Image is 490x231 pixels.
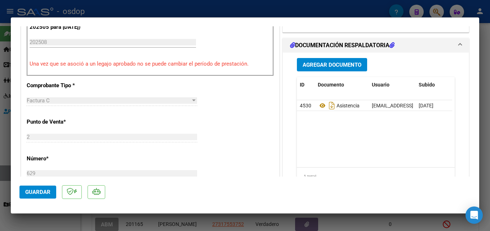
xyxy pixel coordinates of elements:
[290,41,395,50] h1: DOCUMENTACIÓN RESPALDATORIA
[369,77,416,93] datatable-header-cell: Usuario
[318,82,344,88] span: Documento
[297,77,315,93] datatable-header-cell: ID
[27,118,101,126] p: Punto de Venta
[318,103,360,108] span: Asistencia
[300,82,304,88] span: ID
[303,62,361,68] span: Agregar Documento
[297,168,455,186] div: 1 total
[452,77,488,93] datatable-header-cell: Acción
[419,82,435,88] span: Subido
[27,155,101,163] p: Número
[27,97,50,104] span: Factura C
[283,53,469,202] div: DOCUMENTACIÓN RESPALDATORIA
[283,38,469,53] mat-expansion-panel-header: DOCUMENTACIÓN RESPALDATORIA
[19,186,56,199] button: Guardar
[315,77,369,93] datatable-header-cell: Documento
[25,189,50,195] span: Guardar
[416,77,452,93] datatable-header-cell: Subido
[465,206,483,224] div: Open Intercom Messenger
[297,58,367,71] button: Agregar Documento
[372,82,389,88] span: Usuario
[30,60,271,68] p: Una vez que se asoció a un legajo aprobado no se puede cambiar el período de prestación.
[27,81,101,90] p: Comprobante Tipo *
[300,103,311,108] span: 4530
[327,100,337,111] i: Descargar documento
[419,103,433,108] span: [DATE]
